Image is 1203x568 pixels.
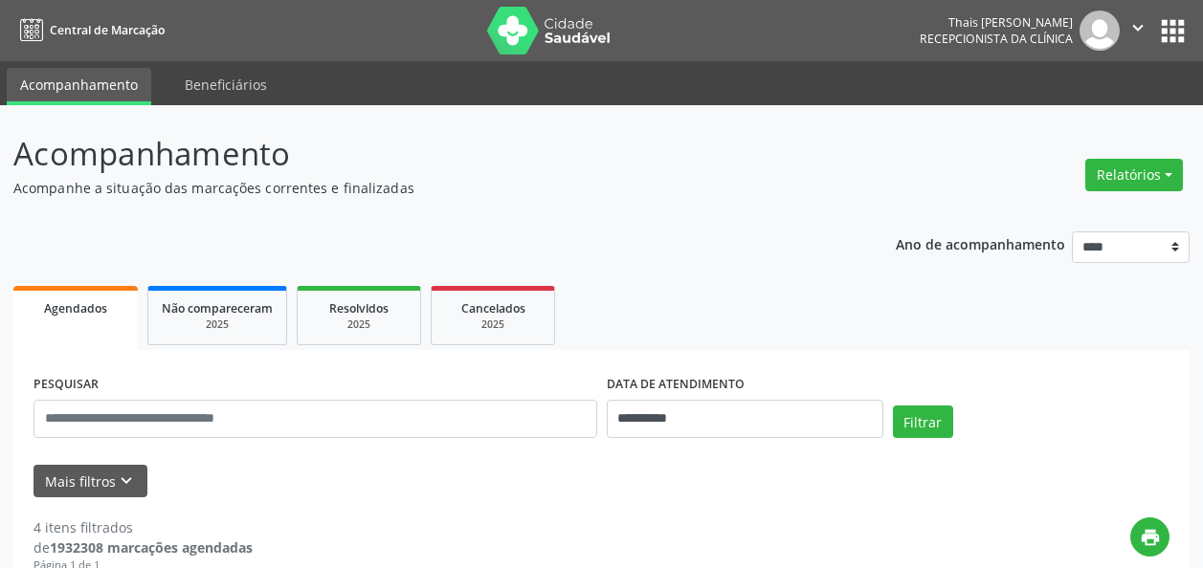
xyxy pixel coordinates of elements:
[171,68,280,101] a: Beneficiários
[607,370,745,400] label: DATA DE ATENDIMENTO
[329,300,389,317] span: Resolvidos
[445,317,541,332] div: 2025
[1085,159,1183,191] button: Relatórios
[1156,14,1190,48] button: apps
[50,22,165,38] span: Central de Marcação
[50,538,253,557] strong: 1932308 marcações agendadas
[44,300,107,317] span: Agendados
[1127,17,1148,38] i: 
[116,470,137,492] i: keyboard_arrow_down
[1130,517,1170,557] button: print
[33,465,147,498] button: Mais filtroskeyboard_arrow_down
[893,405,953,438] button: Filtrar
[1140,527,1161,548] i: print
[13,178,836,198] p: Acompanhe a situação das marcações correntes e finalizadas
[162,317,273,332] div: 2025
[311,317,407,332] div: 2025
[162,300,273,317] span: Não compareceram
[7,68,151,105] a: Acompanhamento
[920,31,1073,47] span: Recepcionista da clínica
[13,130,836,178] p: Acompanhamento
[1120,11,1156,51] button: 
[33,517,253,537] div: 4 itens filtrados
[896,231,1065,255] p: Ano de acompanhamento
[461,300,525,317] span: Cancelados
[33,537,253,557] div: de
[33,370,99,400] label: PESQUISAR
[1080,11,1120,51] img: img
[920,14,1073,31] div: Thais [PERSON_NAME]
[13,14,165,46] a: Central de Marcação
